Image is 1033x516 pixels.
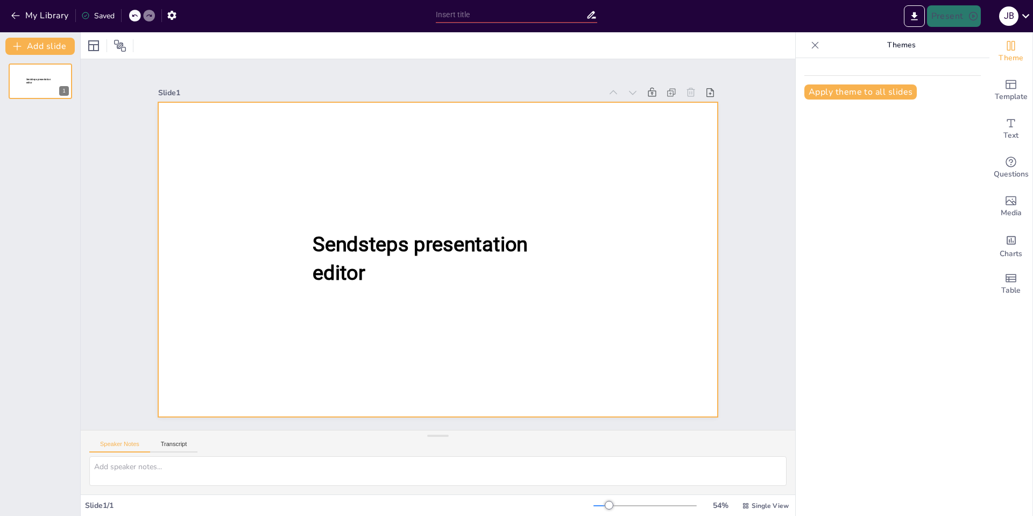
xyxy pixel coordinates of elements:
[26,78,51,84] span: Sendsteps presentation editor
[989,149,1032,187] div: Get real-time input from your audience
[927,5,981,27] button: Present
[1000,248,1022,260] span: Charts
[1003,130,1018,142] span: Text
[81,11,115,21] div: Saved
[989,32,1032,71] div: Change the overall theme
[989,71,1032,110] div: Add ready made slides
[5,38,75,55] button: Add slide
[707,500,733,511] div: 54 %
[804,84,917,100] button: Apply theme to all slides
[85,37,102,54] div: Layout
[994,168,1029,180] span: Questions
[9,63,72,99] div: 1
[824,32,979,58] p: Themes
[59,86,69,96] div: 1
[995,91,1028,103] span: Template
[8,7,73,24] button: My Library
[436,7,586,23] input: Insert title
[752,501,789,510] span: Single View
[999,52,1023,64] span: Theme
[114,39,126,52] span: Position
[85,500,593,511] div: Slide 1 / 1
[150,441,198,453] button: Transcript
[904,5,925,27] button: Export to PowerPoint
[1001,207,1022,219] span: Media
[989,226,1032,265] div: Add charts and graphs
[999,5,1018,27] button: j b
[313,232,528,285] span: Sendsteps presentation editor
[999,6,1018,26] div: j b
[989,265,1032,303] div: Add a table
[89,441,150,453] button: Speaker Notes
[989,110,1032,149] div: Add text boxes
[158,88,602,98] div: Slide 1
[1001,285,1021,296] span: Table
[989,187,1032,226] div: Add images, graphics, shapes or video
